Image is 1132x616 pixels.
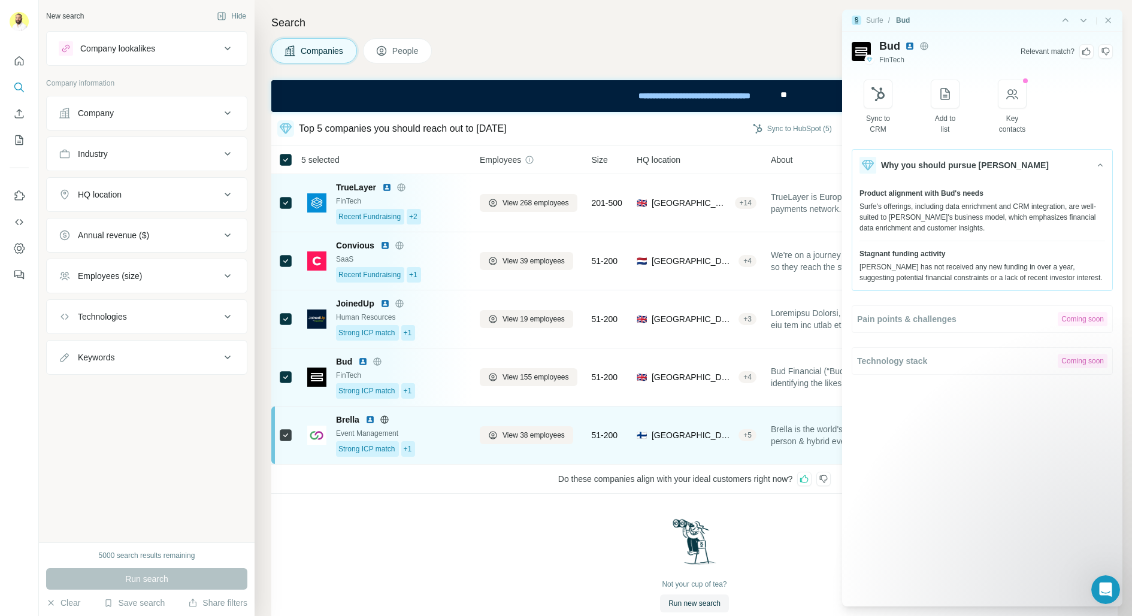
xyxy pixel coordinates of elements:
[10,129,29,151] button: My lists
[652,429,734,441] span: [GEOGRAPHIC_DATA], [GEOGRAPHIC_DATA]
[10,264,29,286] button: Feedback
[382,183,392,192] img: LinkedIn logo
[336,312,465,323] div: Human Resources
[592,371,618,383] span: 51-200
[852,306,1112,332] button: Pain points & challengesComing soon
[738,372,756,383] div: + 4
[881,159,1049,171] span: Why you should pursue [PERSON_NAME]
[409,269,417,280] span: +1
[47,262,247,290] button: Employees (size)
[10,50,29,72] button: Quick start
[660,594,729,612] button: Run new search
[78,229,149,241] div: Annual revenue ($)
[859,248,945,259] span: Stagnant funding activity
[10,12,29,31] img: Avatar
[480,426,573,444] button: View 38 employees
[299,122,507,136] div: Top 5 companies you should reach out to [DATE]
[503,372,569,383] span: View 155 employees
[662,579,727,590] div: Not your cup of tea?
[338,386,395,396] span: Strong ICP match
[592,313,618,325] span: 51-200
[47,180,247,209] button: HQ location
[905,41,915,51] img: LinkedIn avatar
[592,429,618,441] span: 51-200
[99,550,195,561] div: 5000 search results remaining
[404,386,412,396] span: +1
[771,307,948,331] span: Loremipsu Dolorsi, AmetcoNs adipisc elitseddo eiu tem inc utlab et doloremag aliquaenim. Adm veni...
[771,249,948,273] span: We're on a journey to empower our customers so they reach the sweet spot of optimal pricing and c...
[1021,46,1075,57] div: Relevant match ?
[896,15,910,26] div: Bud
[338,269,401,280] span: Recent Fundraising
[336,370,465,381] div: FinTech
[1058,354,1107,368] div: Coming soon
[503,256,565,266] span: View 39 employees
[336,298,374,309] span: JoinedUp
[78,351,114,363] div: Keywords
[652,255,734,267] span: [GEOGRAPHIC_DATA], [GEOGRAPHIC_DATA]
[864,113,892,135] div: Sync to CRM
[10,77,29,98] button: Search
[1103,16,1113,25] button: Close side panel
[47,343,247,372] button: Keywords
[188,597,247,609] button: Share filters
[852,348,1112,374] button: Technology stackComing soon
[78,148,108,160] div: Industry
[78,107,114,119] div: Company
[859,201,1105,233] div: Surfe's offerings, including data enrichment and CRM integration, are well-suited to [PERSON_NAME...
[503,314,565,324] span: View 19 employees
[738,314,756,324] div: + 3
[637,429,647,441] span: 🇫🇮
[104,597,165,609] button: Save search
[1060,14,1072,26] button: Side panel - Previous
[931,113,960,135] div: Add to list
[80,43,155,54] div: Company lookalikes
[307,426,326,445] img: Logo of Brella
[47,139,247,168] button: Industry
[503,430,565,441] span: View 38 employees
[380,299,390,308] img: LinkedIn logo
[47,302,247,331] button: Technologies
[208,7,255,25] button: Hide
[78,270,142,282] div: Employees (size)
[652,371,734,383] span: [GEOGRAPHIC_DATA], [GEOGRAPHIC_DATA], [GEOGRAPHIC_DATA]
[668,598,721,609] span: Run new search
[336,196,465,207] div: FinTech
[503,198,569,208] span: View 268 employees
[738,256,756,266] div: + 4
[10,103,29,125] button: Enrich CSV
[771,423,948,447] span: Brella is the world's leading event app for in-person & hybrid events. With the world's first int...
[879,54,904,65] span: FinTech
[336,428,465,439] div: Event Management
[307,368,326,387] img: Logo of Bud
[852,150,1112,181] button: Why you should pursue [PERSON_NAME]
[637,197,647,209] span: 🇬🇧
[338,327,395,338] span: Strong ICP match
[771,154,793,166] span: About
[857,355,927,367] span: Technology stack
[859,188,983,199] span: Product alignment with Bud's needs
[592,255,618,267] span: 51-200
[336,254,465,265] div: SaaS
[1091,575,1120,604] iframe: Intercom live chat
[879,38,900,54] span: Bud
[480,154,521,166] span: Employees
[859,262,1105,283] div: [PERSON_NAME] has not received any new funding in over a year, suggesting potential financial con...
[480,252,573,270] button: View 39 employees
[380,241,390,250] img: LinkedIn logo
[744,120,840,138] button: Sync to HubSpot (5)
[271,80,1118,112] iframe: Banner
[336,356,352,368] span: Bud
[338,444,395,454] span: Strong ICP match
[998,113,1027,135] div: Key contacts
[771,365,948,389] span: Bud Financial (“Bud”) enriches financial data, identifying the likes of merchant, category, locat...
[78,189,122,201] div: HQ location
[637,371,647,383] span: 🇬🇧
[301,45,344,57] span: Companies
[78,311,127,323] div: Technologies
[409,211,417,222] span: +2
[1095,15,1097,26] div: |
[336,239,374,251] span: Convious
[46,78,247,89] p: Company information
